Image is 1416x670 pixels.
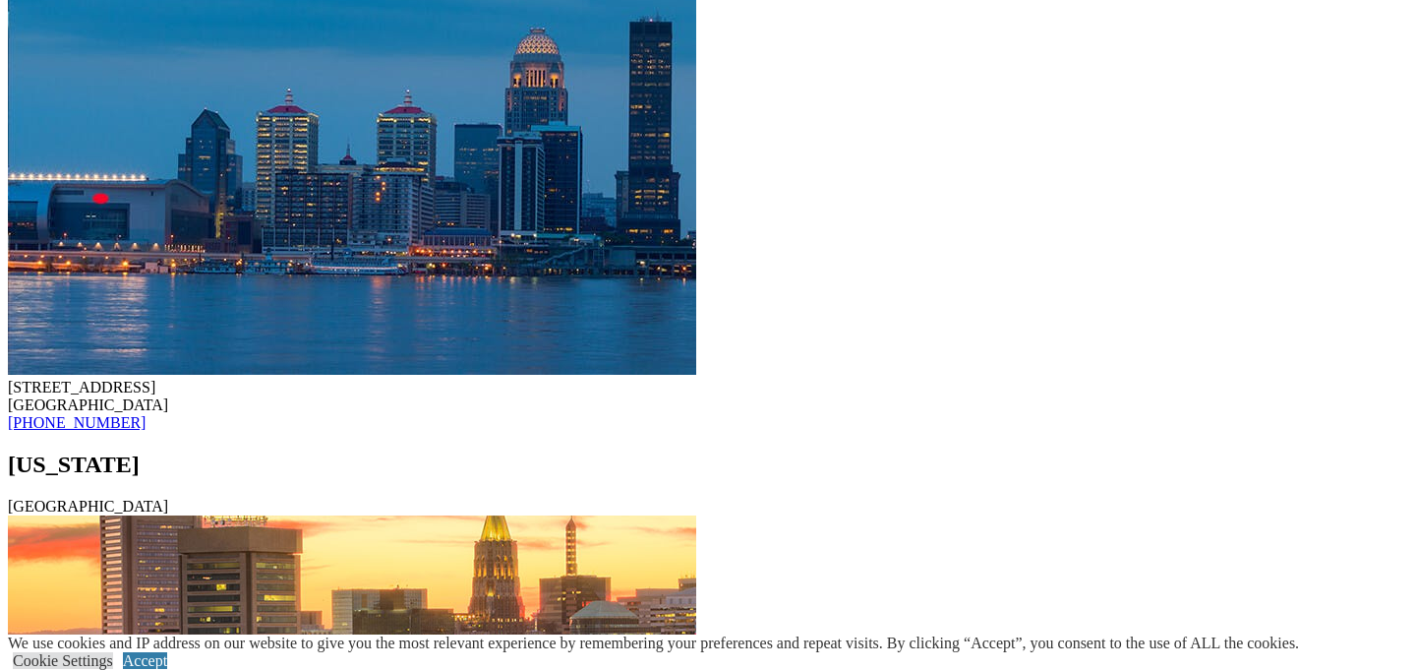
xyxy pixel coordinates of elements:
[8,379,1408,414] div: [STREET_ADDRESS] [GEOGRAPHIC_DATA]
[8,635,1299,652] div: We use cookies and IP address on our website to give you the most relevant experience by remember...
[13,652,113,669] a: Cookie Settings
[123,652,167,669] a: Accept
[8,452,1408,478] h2: [US_STATE]
[8,498,1408,516] div: [GEOGRAPHIC_DATA]
[8,414,146,431] a: [PHONE_NUMBER]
